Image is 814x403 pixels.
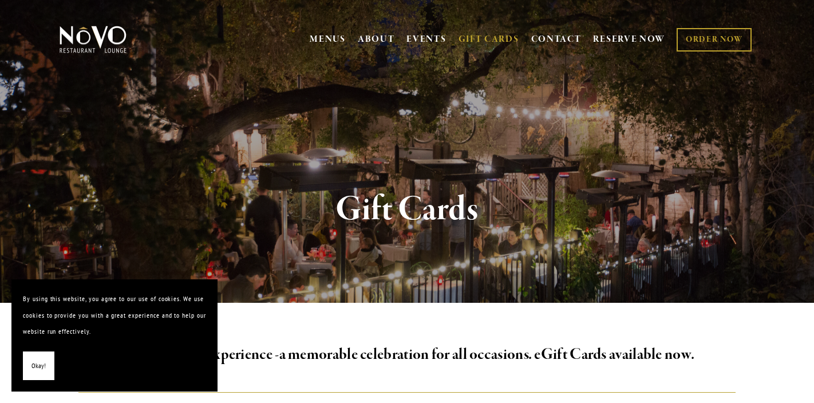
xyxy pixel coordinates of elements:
[677,28,752,52] a: ORDER NOW
[406,34,446,45] a: EVENTS
[358,34,395,45] a: ABOUT
[593,29,665,50] a: RESERVE NOW
[23,291,206,340] p: By using this website, you agree to our use of cookies. We use cookies to provide you with a grea...
[459,29,519,50] a: GIFT CARDS
[78,343,736,367] h2: a memorable celebration for all occasions. eGift Cards available now.
[335,188,479,231] strong: Gift Cards
[23,351,54,381] button: Okay!
[57,25,129,54] img: Novo Restaurant &amp; Lounge
[11,279,218,392] section: Cookie banner
[31,358,46,374] span: Okay!
[310,34,346,45] a: MENUS
[531,29,582,50] a: CONTACT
